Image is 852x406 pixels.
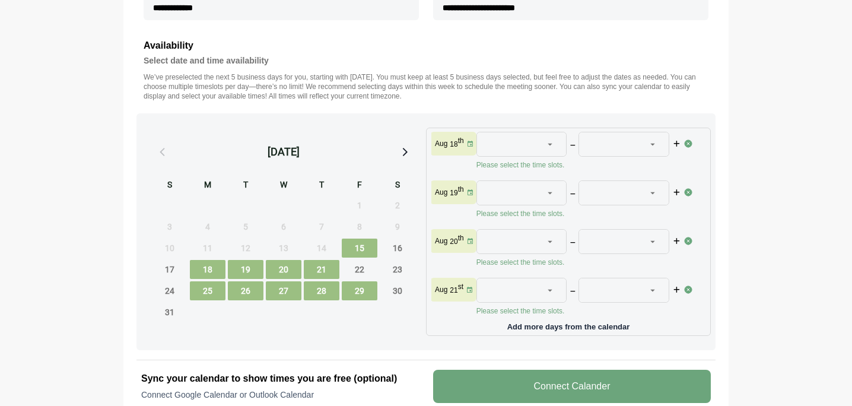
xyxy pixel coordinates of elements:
[380,239,415,258] span: Saturday, August 16, 2025
[266,281,301,300] span: Wednesday, August 27, 2025
[152,303,187,322] span: Sunday, August 31, 2025
[476,306,684,316] p: Please select the time slots.
[152,281,187,300] span: Sunday, August 24, 2025
[141,389,419,401] p: Connect Google Calendar or Outlook Calendar
[458,185,464,194] sup: th
[458,234,464,242] sup: th
[228,178,263,194] div: T
[266,217,301,236] span: Wednesday, August 6, 2025
[476,258,684,267] p: Please select the time slots.
[152,260,187,279] span: Sunday, August 17, 2025
[380,217,415,236] span: Saturday, August 9, 2025
[152,239,187,258] span: Sunday, August 10, 2025
[450,237,457,246] strong: 20
[228,217,263,236] span: Tuesday, August 5, 2025
[144,53,708,68] h4: Select date and time availability
[152,178,187,194] div: S
[476,209,684,218] p: Please select the time slots.
[190,178,225,194] div: M
[304,260,339,279] span: Thursday, August 21, 2025
[458,283,463,291] sup: st
[450,286,457,294] strong: 21
[450,140,457,148] strong: 18
[342,281,377,300] span: Friday, August 29, 2025
[228,281,263,300] span: Tuesday, August 26, 2025
[342,260,377,279] span: Friday, August 22, 2025
[435,285,447,294] p: Aug
[304,217,339,236] span: Thursday, August 7, 2025
[190,281,225,300] span: Monday, August 25, 2025
[190,217,225,236] span: Monday, August 4, 2025
[144,72,708,101] p: We’ve preselected the next 5 business days for you, starting with [DATE]. You must keep at least ...
[380,281,415,300] span: Saturday, August 30, 2025
[266,239,301,258] span: Wednesday, August 13, 2025
[435,236,447,246] p: Aug
[342,239,377,258] span: Friday, August 15, 2025
[304,178,339,194] div: T
[304,281,339,300] span: Thursday, August 28, 2025
[228,239,263,258] span: Tuesday, August 12, 2025
[450,189,457,197] strong: 19
[458,137,464,145] sup: th
[431,318,705,331] p: Add more days from the calendar
[342,178,377,194] div: F
[141,372,419,386] h2: Sync your calendar to show times you are free (optional)
[380,260,415,279] span: Saturday, August 23, 2025
[144,38,708,53] h3: Availability
[266,178,301,194] div: W
[304,239,339,258] span: Thursday, August 14, 2025
[342,196,377,215] span: Friday, August 1, 2025
[342,217,377,236] span: Friday, August 8, 2025
[268,144,300,160] div: [DATE]
[435,188,447,197] p: Aug
[190,260,225,279] span: Monday, August 18, 2025
[266,260,301,279] span: Wednesday, August 20, 2025
[435,139,447,148] p: Aug
[433,370,711,403] v-button: Connect Calander
[152,217,187,236] span: Sunday, August 3, 2025
[190,239,225,258] span: Monday, August 11, 2025
[476,160,684,170] p: Please select the time slots.
[380,178,415,194] div: S
[380,196,415,215] span: Saturday, August 2, 2025
[228,260,263,279] span: Tuesday, August 19, 2025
